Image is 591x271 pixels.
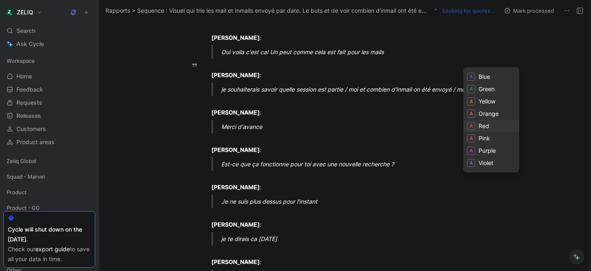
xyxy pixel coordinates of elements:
[479,98,495,105] span: Yellow
[479,85,495,92] span: Green
[479,110,499,117] span: Orange
[479,159,493,166] span: Violet
[479,147,496,154] span: Purple
[479,122,489,129] span: Red
[479,135,490,142] span: Pink
[479,73,490,80] span: Blue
